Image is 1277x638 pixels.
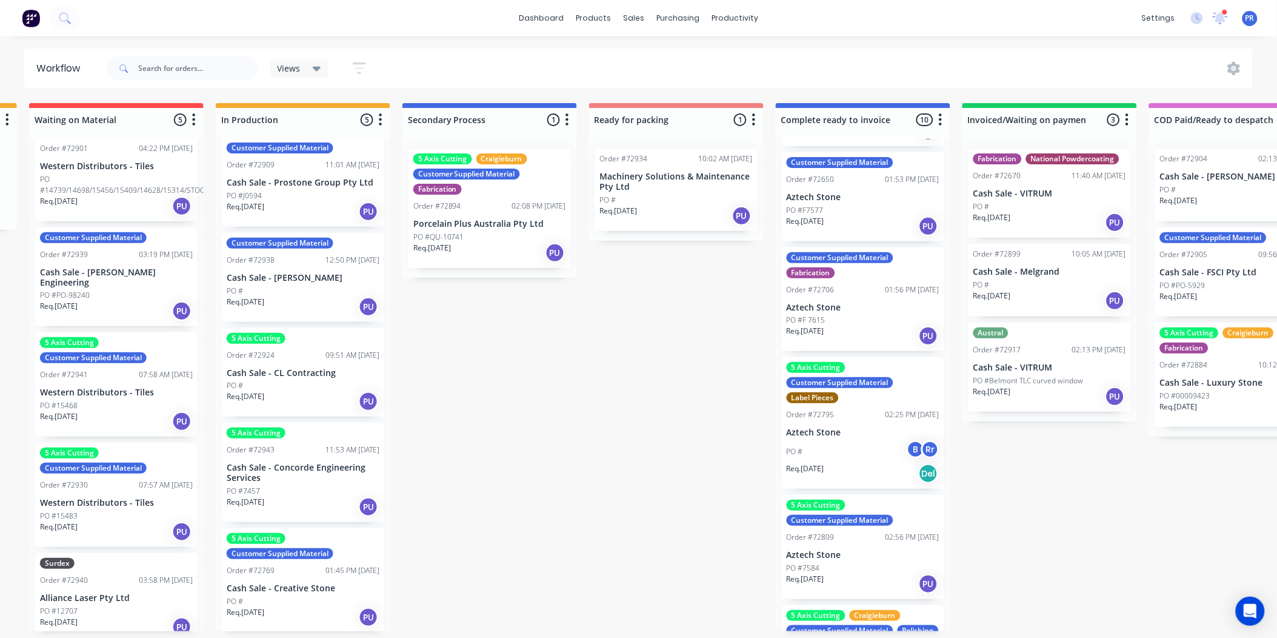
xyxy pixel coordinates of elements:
p: PO # [973,280,990,290]
div: PU [172,522,192,542]
p: Cash Sale - VITRUM [973,363,1126,373]
div: Order #72941 [40,369,88,380]
div: Craigieburn [850,610,901,621]
div: settings [1136,9,1181,27]
div: Customer Supplied MaterialFabricationOrder #7270601:56 PM [DATE]Aztech StonePO #F 7615Req.[DATE]PU [782,247,944,352]
p: PO #PO-5929 [1160,280,1205,291]
div: PU [919,574,938,594]
div: PU [359,608,378,627]
p: Req. [DATE] [40,196,78,207]
div: 5 Axis CuttingCraigieburnCustomer Supplied MaterialFabricationOrder #7289402:08 PM [DATE]Porcelai... [408,149,571,268]
div: 5 Axis Cutting [40,448,99,458]
div: PU [1105,291,1125,311]
div: Order #72930 [40,480,88,491]
div: Craigieburn [476,153,527,164]
div: Order #7290104:22 PM [DATE]Western Distributors - TilesPO #14739/14698/15456/15409/14628/15314/ST... [35,106,198,221]
p: Req. [DATE] [973,386,1011,397]
div: 5 Axis Cutting [787,610,845,621]
p: Western Distributors - Tiles [40,498,193,508]
div: Order #7293410:02 AM [DATE]Machinery Solutions & Maintenance Pty LtdPO #Req.[DATE]PU [595,149,758,231]
div: 04:22 PM [DATE] [139,143,193,154]
div: PU [359,202,378,221]
div: 07:57 AM [DATE] [139,480,193,491]
p: Cash Sale - Prostone Group Pty Ltd [227,178,379,188]
input: Search for orders... [138,56,258,81]
div: Customer Supplied Material [40,463,147,474]
p: Req. [DATE] [227,607,264,618]
div: Order #72899 [973,249,1021,260]
div: Order #72904 [1160,153,1208,164]
div: Customer Supplied Material [40,352,147,363]
div: 11:53 AM [DATE] [325,445,379,455]
p: Req. [DATE] [973,212,1011,223]
div: Order #72917 [973,344,1021,355]
div: Order #72884 [1160,360,1208,371]
div: 12:50 PM [DATE] [325,255,379,266]
div: Fabrication [413,184,462,195]
p: PO # [600,195,616,206]
div: Customer Supplied Material [787,157,893,168]
div: 01:53 PM [DATE] [885,174,939,185]
div: Order #72909 [227,159,275,170]
div: 02:13 PM [DATE] [1072,344,1126,355]
p: Req. [DATE] [227,391,264,402]
p: Req. [DATE] [227,497,264,508]
div: Order #72769 [227,565,275,576]
div: Order #72650 [787,174,835,185]
div: purchasing [650,9,705,27]
div: Order #72938 [227,255,275,266]
div: Customer Supplied Material [787,252,893,263]
div: PU [732,206,752,226]
p: Cash Sale - CL Contracting [227,368,379,378]
p: Req. [DATE] [40,301,78,312]
p: PO #7457 [227,486,260,497]
div: Craigieburn [1223,327,1274,338]
div: 11:40 AM [DATE] [1072,170,1126,181]
p: Machinery Solutions & Maintenance Pty Ltd [600,172,753,192]
span: PR [1245,13,1255,24]
div: Customer Supplied MaterialOrder #7293903:19 PM [DATE]Cash Sale - [PERSON_NAME] EngineeringPO #PO-... [35,227,198,327]
div: 5 Axis CuttingOrder #7292409:51 AM [DATE]Cash Sale - CL ContractingPO #Req.[DATE]PU [222,328,384,417]
p: Req. [DATE] [40,411,78,422]
p: PO # [1160,184,1176,195]
div: 01:45 PM [DATE] [325,565,379,576]
div: 5 Axis Cutting [787,362,845,373]
p: Aztech Stone [787,303,939,313]
div: B [907,440,925,458]
div: 02:25 PM [DATE] [885,409,939,420]
p: Western Distributors - Tiles [40,161,193,172]
div: Label Pieces [787,392,839,403]
span: Views [278,62,301,75]
div: 03:58 PM [DATE] [139,575,193,586]
div: 5 Axis Cutting [227,333,285,344]
div: sales [617,9,650,27]
p: PO #J0594 [227,190,262,201]
div: 5 Axis CuttingCustomer Supplied MaterialLabel PiecesOrder #7279502:25 PM [DATE]Aztech StonePO #BR... [782,357,944,489]
div: Order #72934 [600,153,648,164]
p: Aztech Stone [787,550,939,560]
div: Order #72901 [40,143,88,154]
p: Req. [DATE] [787,216,824,227]
p: PO # [227,286,243,297]
div: PU [172,196,192,216]
p: PO #QU-10741 [413,232,464,243]
p: Western Distributors - Tiles [40,388,193,398]
a: dashboard [513,9,570,27]
p: PO #15468 [40,400,78,411]
div: Order #72894 [413,201,461,212]
div: PU [919,217,938,236]
p: PO #00009423 [1160,391,1210,401]
div: Order #7289910:05 AM [DATE]Cash Sale - MelgrandPO #Req.[DATE]PU [969,244,1131,317]
div: Order #72795 [787,409,835,420]
p: Aztech Stone [787,192,939,203]
div: Order #72943 [227,445,275,455]
div: Order #72905 [1160,249,1208,260]
div: PU [545,243,565,263]
div: 5 Axis CuttingCustomer Supplied MaterialOrder #7293007:57 AM [DATE]Western Distributors - TilesPO... [35,443,198,547]
p: PO #F7577 [787,205,824,216]
p: Req. [DATE] [1160,291,1198,302]
div: Customer Supplied Material [787,625,893,636]
div: Order #72940 [40,575,88,586]
p: Cash Sale - VITRUM [973,189,1126,199]
div: PU [919,326,938,346]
